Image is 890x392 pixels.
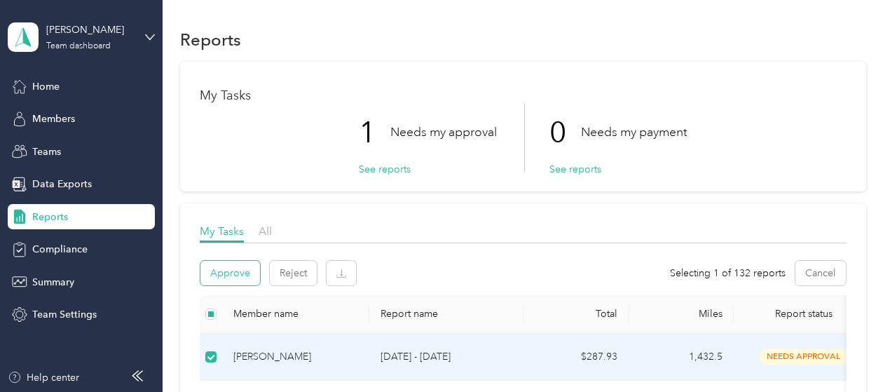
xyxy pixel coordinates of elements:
[233,308,358,320] div: Member name
[200,88,847,103] h1: My Tasks
[359,162,411,177] button: See reports
[8,370,79,385] button: Help center
[32,111,75,126] span: Members
[745,308,863,320] span: Report status
[32,144,61,159] span: Teams
[760,349,848,365] span: needs approval
[32,79,60,94] span: Home
[523,334,629,381] td: $287.93
[390,123,497,141] p: Needs my approval
[270,261,317,285] button: Reject
[381,349,512,365] p: [DATE] - [DATE]
[259,224,272,238] span: All
[200,261,260,285] button: Approve
[549,162,601,177] button: See reports
[32,275,74,290] span: Summary
[32,177,92,191] span: Data Exports
[180,32,241,47] h1: Reports
[359,103,390,162] p: 1
[46,42,111,50] div: Team dashboard
[46,22,134,37] div: [PERSON_NAME]
[535,308,617,320] div: Total
[812,313,890,392] iframe: Everlance-gr Chat Button Frame
[222,295,369,334] th: Member name
[369,295,523,334] th: Report name
[670,266,786,281] span: Selecting 1 of 132 reports
[795,261,846,285] button: Cancel
[200,224,244,238] span: My Tasks
[581,123,687,141] p: Needs my payment
[233,349,358,365] div: [PERSON_NAME]
[629,334,734,381] td: 1,432.5
[32,242,88,257] span: Compliance
[32,307,97,322] span: Team Settings
[640,308,723,320] div: Miles
[32,210,68,224] span: Reports
[549,103,581,162] p: 0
